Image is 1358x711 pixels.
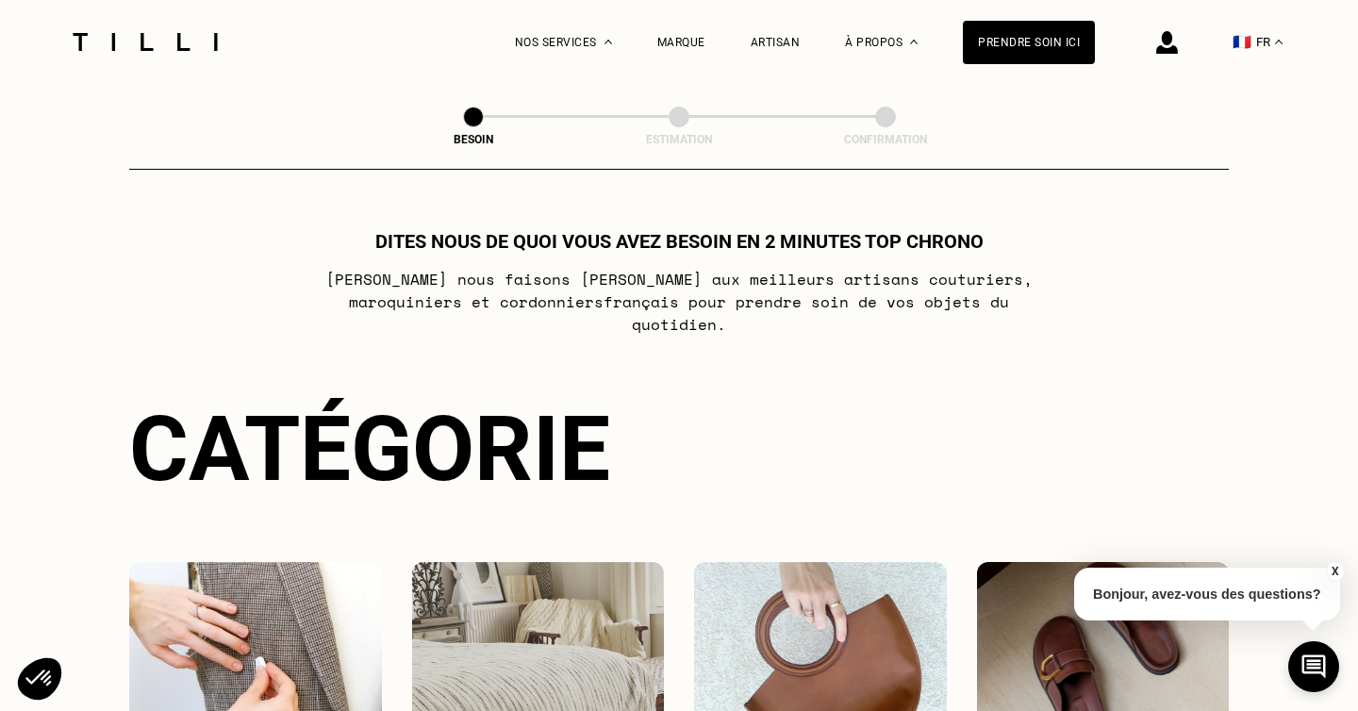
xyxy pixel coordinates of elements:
[1275,40,1283,44] img: menu déroulant
[1325,561,1344,582] button: X
[66,33,224,51] img: Logo du service de couturière Tilli
[379,133,568,146] div: Besoin
[1074,568,1340,620] p: Bonjour, avez-vous des questions?
[306,268,1053,336] p: [PERSON_NAME] nous faisons [PERSON_NAME] aux meilleurs artisans couturiers , maroquiniers et cord...
[1233,33,1251,51] span: 🇫🇷
[791,133,980,146] div: Confirmation
[751,36,801,49] a: Artisan
[375,230,984,253] h1: Dites nous de quoi vous avez besoin en 2 minutes top chrono
[910,40,918,44] img: Menu déroulant à propos
[604,40,612,44] img: Menu déroulant
[657,36,705,49] a: Marque
[963,21,1095,64] a: Prendre soin ici
[129,396,1229,502] div: Catégorie
[585,133,773,146] div: Estimation
[1156,31,1178,54] img: icône connexion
